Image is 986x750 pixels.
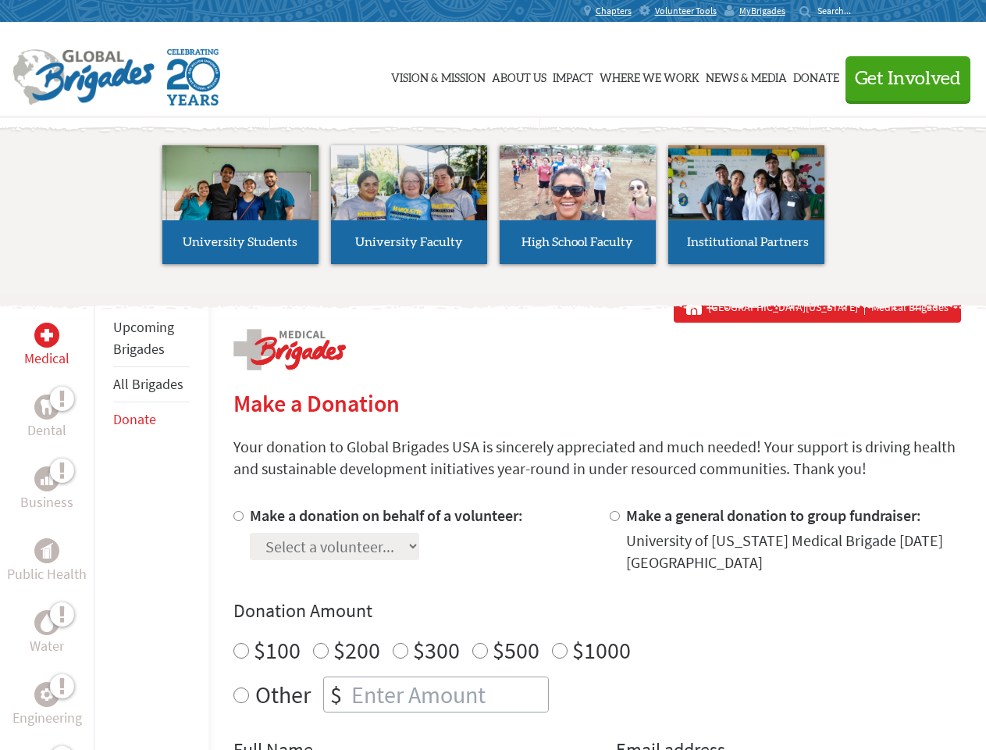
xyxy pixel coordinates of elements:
[739,5,785,17] span: MyBrigades
[20,491,73,513] p: Business
[27,395,66,441] a: DentalDental
[30,610,64,657] a: WaterWater
[521,236,633,248] span: High School Faculty
[113,402,190,437] li: Donate
[668,145,824,264] a: Institutional Partners
[493,635,539,665] label: $500
[20,466,73,513] a: BusinessBusiness
[27,420,66,441] p: Dental
[596,5,632,17] span: Chapters
[626,505,921,525] label: Make a general donation to group fundraiser:
[34,395,59,420] div: Dental
[233,389,961,417] h2: Make a Donation
[391,37,486,115] a: Vision & Mission
[7,563,87,585] p: Public Health
[706,37,787,115] a: News & Media
[113,410,156,428] a: Donate
[600,37,699,115] a: Where We Work
[331,145,487,250] img: menu_brigades_submenu_2.jpg
[7,538,87,585] a: Public HealthPublic Health
[30,635,64,657] p: Water
[34,466,59,491] div: Business
[233,329,346,370] img: logo-medical.png
[233,436,961,480] p: Your donation to Global Brigades USA is sincerely appreciated and much needed! Your support is dr...
[34,610,59,635] div: Water
[250,505,523,525] label: Make a donation on behalf of a volunteer:
[553,37,593,115] a: Impact
[162,145,319,249] img: menu_brigades_submenu_1.jpg
[233,598,961,623] h4: Donation Amount
[41,688,53,701] img: Engineering
[34,682,59,707] div: Engineering
[24,323,69,370] a: MedicalMedical
[167,49,220,105] img: Global Brigades Celebrating 20 Years
[793,37,839,115] a: Donate
[855,70,961,88] span: Get Involved
[24,348,69,370] p: Medical
[12,49,155,105] img: Global Brigades Logo
[34,538,59,563] div: Public Health
[845,56,970,101] button: Get Involved
[255,677,311,712] label: Other
[492,37,546,115] a: About Us
[162,145,319,264] a: University Students
[500,145,656,221] img: menu_brigades_submenu_3.jpg
[355,236,463,248] span: University Faculty
[331,145,487,264] a: University Faculty
[41,613,53,631] img: Water
[113,318,174,358] a: Upcoming Brigades
[41,473,53,485] img: Business
[817,5,862,16] input: Search...
[324,677,348,712] div: $
[254,635,301,665] label: $100
[41,329,53,341] img: Medical
[348,677,548,712] input: Enter Amount
[333,635,380,665] label: $200
[687,236,809,248] span: Institutional Partners
[668,145,824,249] img: menu_brigades_submenu_4.jpg
[626,530,961,573] div: University of [US_STATE] Medical Brigade [DATE] [GEOGRAPHIC_DATA]
[34,323,59,348] div: Medical
[413,635,460,665] label: $300
[183,236,297,248] span: University Students
[113,375,183,393] a: All Brigades
[41,399,53,414] img: Dental
[113,367,190,402] li: All Brigades
[41,543,53,559] img: Public Health
[500,145,656,264] a: High School Faculty
[12,682,82,729] a: EngineeringEngineering
[655,5,717,17] span: Volunteer Tools
[572,635,631,665] label: $1000
[113,310,190,367] li: Upcoming Brigades
[12,707,82,729] p: Engineering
